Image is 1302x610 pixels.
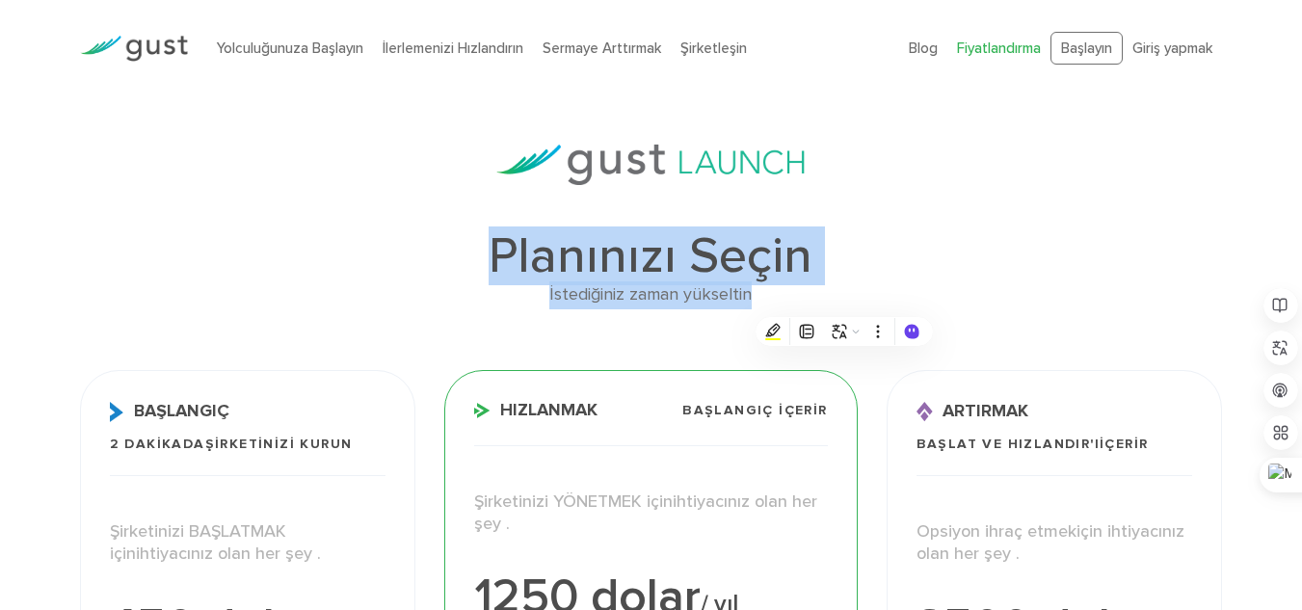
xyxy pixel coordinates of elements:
[1061,40,1112,57] font: Başlayın
[682,402,827,418] font: BAŞLANGIÇ içerir
[680,40,747,57] a: Şirketleşin
[110,521,286,564] font: Şirketinizi BAŞLATMAK için
[383,40,523,57] a: İlerlemenizi Hızlandırın
[943,401,1028,421] font: Artırmak
[110,436,205,452] font: 2 Dakikada
[917,402,933,422] img: Yükseltme Simgesi
[917,521,1076,542] font: Opsiyon ihraç etmek
[136,544,321,564] font: ihtiyacınız olan her şey .
[474,403,491,418] img: Hızlandırma Simgesi
[917,521,1184,564] font: için ihtiyacınız olan her şey .
[909,40,938,57] a: Blog
[1050,32,1123,66] a: Başlayın
[500,400,598,420] font: Hızlanmak
[549,284,752,305] font: İstediğiniz zaman yükseltin
[917,436,1100,452] font: BAŞLAT ve HIZLANDIR'ı
[496,145,805,185] img: gust-launch-logos.svg
[80,36,188,62] img: Gust Logo
[474,491,673,512] font: Şirketinizi YÖNETMEK için
[134,401,229,421] font: Başlangıç
[205,436,353,452] font: Şirketinizi Kurun
[474,491,817,534] font: ihtiyacınız olan her şey .
[1100,436,1148,452] font: içerir
[217,40,363,57] a: Yolculuğunuza Başlayın
[489,226,812,285] font: Planınızı Seçin
[110,402,124,422] img: Başlat Simgesi X2
[957,40,1041,57] a: Fiyatlandırma
[543,40,661,57] a: Sermaye Arttırmak
[1132,40,1212,57] a: Giriş yapmak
